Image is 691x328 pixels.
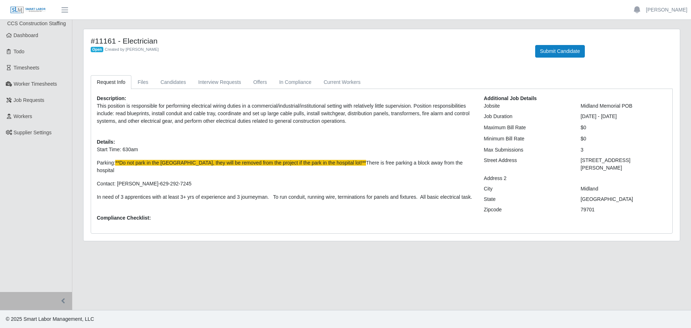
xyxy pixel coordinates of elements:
b: Description: [97,95,126,101]
div: Jobsite [478,102,575,110]
a: [PERSON_NAME] [646,6,687,14]
a: Files [131,75,154,89]
h4: #11161 - Electrician [91,36,524,45]
div: Address 2 [478,175,575,182]
p: This position is responsible for performing electrical wiring duties in a commercial/industrial/i... [97,102,473,125]
div: Midland Memorial POB [575,102,672,110]
a: Offers [247,75,273,89]
b: Additional Job Details [484,95,537,101]
span: Timesheets [14,65,40,71]
span: Open [91,47,103,53]
div: [GEOGRAPHIC_DATA] [575,196,672,203]
span: Todo [14,49,24,54]
div: $0 [575,135,672,143]
a: Request Info [91,75,131,89]
div: 79701 [575,206,672,214]
span: Worker Timesheets [14,81,57,87]
div: [DATE] - [DATE] [575,113,672,120]
p: In need of 3 apprentices with at least 3+ yrs of experience and 3 journeyman. To run conduit, run... [97,193,473,201]
div: Maximum Bill Rate [478,124,575,131]
div: Minimum Bill Rate [478,135,575,143]
b: Compliance Checklist: [97,215,151,221]
p: Contact: [PERSON_NAME]-629-292-7245 [97,180,473,188]
div: Job Duration [478,113,575,120]
div: State [478,196,575,203]
span: Created by [PERSON_NAME] [105,47,159,51]
p: Parking: There is free parking a block away from the hospital [97,159,473,174]
b: Details: [97,139,115,145]
a: Current Workers [317,75,366,89]
div: Zipcode [478,206,575,214]
span: Supplier Settings [14,130,52,135]
a: In Compliance [273,75,318,89]
p: Start Time: 630am [97,146,473,153]
div: Max Submissions [478,146,575,154]
div: Midland [575,185,672,193]
span: **Do not park in the [GEOGRAPHIC_DATA], they will be removed from the project if the park in the ... [115,160,366,166]
div: [STREET_ADDRESS][PERSON_NAME] [575,157,672,172]
span: Job Requests [14,97,45,103]
div: $0 [575,124,672,131]
a: Interview Requests [192,75,247,89]
img: SLM Logo [10,6,46,14]
button: Submit Candidate [535,45,584,58]
div: City [478,185,575,193]
span: Dashboard [14,32,39,38]
span: Workers [14,113,32,119]
span: © 2025 Smart Labor Management, LLC [6,316,94,322]
a: Candidates [154,75,192,89]
span: CCS Construction Staffing [7,21,66,26]
div: 3 [575,146,672,154]
div: Street Address [478,157,575,172]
